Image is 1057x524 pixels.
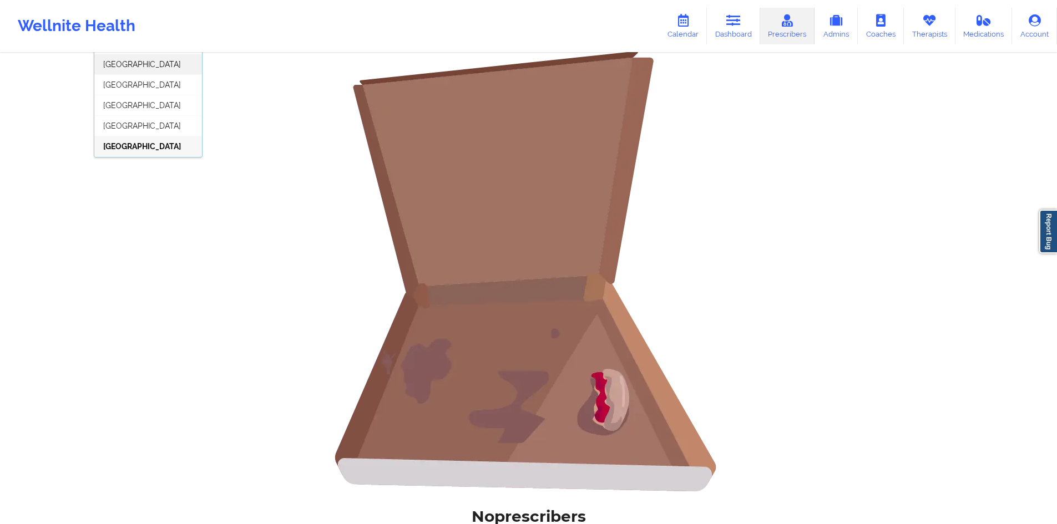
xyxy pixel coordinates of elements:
[707,8,760,44] a: Dashboard
[904,8,955,44] a: Therapists
[103,80,181,89] span: [GEOGRAPHIC_DATA]
[760,8,815,44] a: Prescribers
[659,8,707,44] a: Calendar
[858,8,904,44] a: Coaches
[103,60,181,69] span: [GEOGRAPHIC_DATA]
[1039,210,1057,253] a: Report Bug
[1012,8,1057,44] a: Account
[103,121,181,130] span: [GEOGRAPHIC_DATA]
[103,142,181,151] span: [GEOGRAPHIC_DATA]
[955,8,1013,44] a: Medications
[103,101,181,110] span: [GEOGRAPHIC_DATA]
[307,49,751,493] img: foRBiVDZMKwAAAAASUVORK5CYII=
[815,8,858,44] a: Admins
